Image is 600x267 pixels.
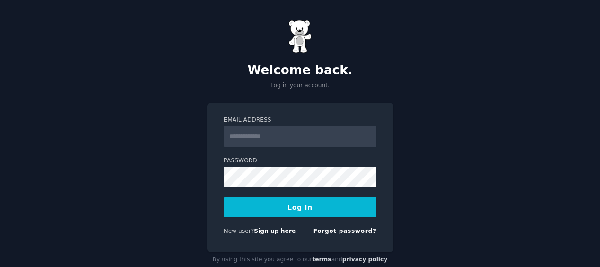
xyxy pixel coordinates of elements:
h2: Welcome back. [207,63,393,78]
label: Password [224,157,376,165]
span: New user? [224,228,254,234]
a: privacy policy [342,256,388,263]
a: terms [312,256,331,263]
a: Sign up here [254,228,296,234]
img: Gummy Bear [288,20,312,53]
button: Log In [224,197,376,217]
label: Email Address [224,116,376,125]
p: Log in your account. [207,81,393,90]
a: Forgot password? [313,228,376,234]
